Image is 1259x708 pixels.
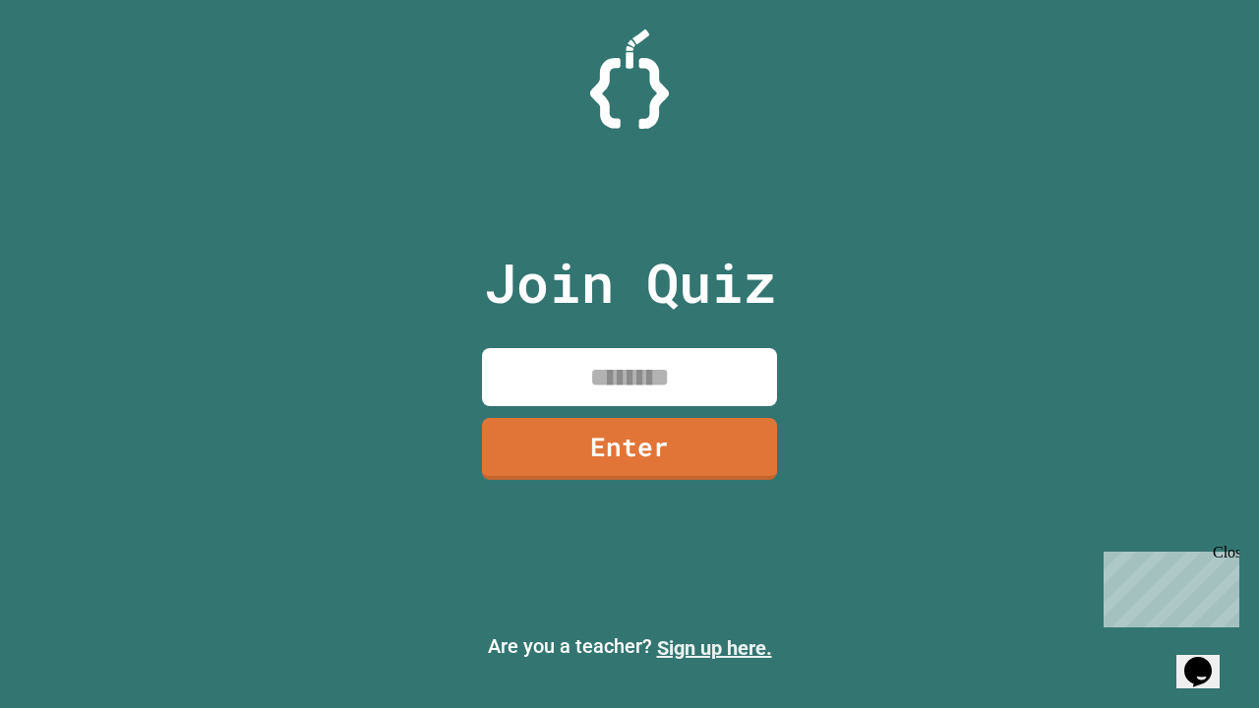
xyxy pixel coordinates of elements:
a: Enter [482,418,777,480]
a: Sign up here. [657,636,772,660]
p: Join Quiz [484,242,776,324]
iframe: chat widget [1096,544,1239,627]
iframe: chat widget [1176,629,1239,688]
img: Logo.svg [590,29,669,129]
p: Are you a teacher? [16,631,1243,663]
div: Chat with us now!Close [8,8,136,125]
